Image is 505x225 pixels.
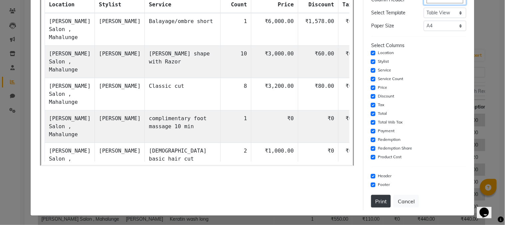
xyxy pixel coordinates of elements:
td: [PERSON_NAME] [95,110,145,143]
td: 1 [220,110,251,143]
td: [PERSON_NAME] Salon , Mahalunge [45,110,95,143]
td: ₹0 [339,13,357,46]
button: Print [371,195,391,208]
td: [PERSON_NAME] [95,46,145,78]
td: ₹6,000.00 [251,13,298,46]
label: Price [378,84,387,90]
td: ₹0 [251,110,298,143]
td: ₹0 [298,110,338,143]
td: ₹3,200.00 [251,78,298,110]
td: ₹0 [339,46,357,78]
td: ₹0 [339,78,357,110]
td: [PERSON_NAME] Salon , Mahalunge [45,143,95,175]
td: ₹3,000.00 [251,46,298,78]
td: [PERSON_NAME] [95,143,145,175]
td: Balayage/ombre short [145,13,220,46]
td: [PERSON_NAME] Salon , Mahalunge [45,78,95,110]
td: 1 [220,13,251,46]
td: ₹0 [298,143,338,175]
td: ₹1,000.00 [251,143,298,175]
button: Cancel [393,195,419,208]
label: Total [378,110,387,117]
td: [PERSON_NAME] [95,78,145,110]
td: 2 [220,143,251,175]
td: ₹0 [339,143,357,175]
label: Redemption Share [378,145,412,151]
label: Service [378,67,391,73]
label: Discount [378,93,394,99]
label: Tax [378,102,384,108]
td: [PERSON_NAME] Salon , Mahalunge [45,46,95,78]
div: Paper Size [366,22,419,29]
label: Payment [378,128,394,134]
td: ₹0 [339,110,357,143]
td: [DEMOGRAPHIC_DATA] basic hair cut [145,143,220,175]
label: Service Count [378,76,403,82]
td: [PERSON_NAME] [95,13,145,46]
label: Footer [378,182,390,188]
td: complimentary foot massage 10 min [145,110,220,143]
label: Total W/o Tax [378,119,402,125]
iframe: chat widget [477,198,498,218]
td: 10 [220,46,251,78]
td: ₹60.00 [298,46,338,78]
label: Header [378,173,391,179]
td: [PERSON_NAME] shape with Razor [145,46,220,78]
label: Redemption [378,137,400,143]
div: Select Template [366,9,419,16]
td: ₹80.00 [298,78,338,110]
td: Classic cut [145,78,220,110]
td: 8 [220,78,251,110]
label: Stylist [378,58,389,64]
label: Location [378,50,394,56]
div: Select Columns [371,42,466,49]
td: ₹1,578.00 [298,13,338,46]
td: [PERSON_NAME] Salon , Mahalunge [45,13,95,46]
label: Product Cost [378,154,401,160]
